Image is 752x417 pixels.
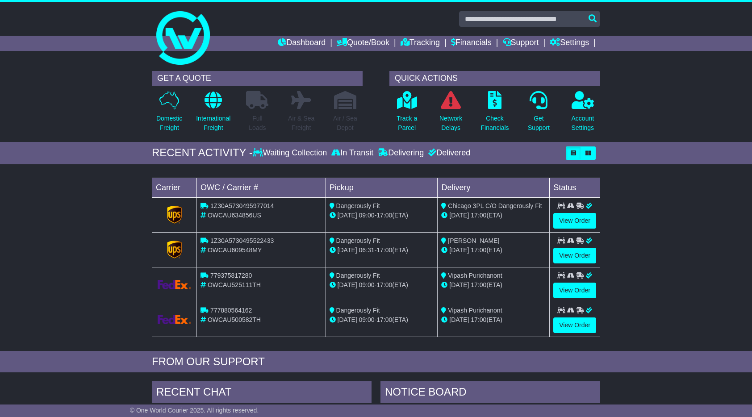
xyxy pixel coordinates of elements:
div: - (ETA) [330,211,434,220]
span: OWCAU634856US [208,212,261,219]
span: OWCAU525111TH [208,281,261,288]
p: Full Loads [246,114,268,133]
a: GetSupport [527,91,550,138]
a: AccountSettings [571,91,595,138]
a: CheckFinancials [480,91,510,138]
p: Air & Sea Freight [288,114,314,133]
div: In Transit [329,148,376,158]
p: International Freight [196,114,230,133]
a: View Order [553,317,596,333]
div: Waiting Collection [253,148,329,158]
span: Dangerously Fit [336,202,380,209]
span: [PERSON_NAME] [448,237,499,244]
span: 17:00 [376,281,392,288]
span: 09:00 [359,281,375,288]
p: Domestic Freight [156,114,182,133]
span: OWCAU500582TH [208,316,261,323]
a: Quote/Book [337,36,389,51]
span: © One World Courier 2025. All rights reserved. [130,407,259,414]
span: Dangerously Fit [336,307,380,314]
div: RECENT ACTIVITY - [152,146,253,159]
img: GetCarrierServiceLogo [158,315,191,324]
span: [DATE] [338,212,357,219]
span: 17:00 [471,281,486,288]
div: - (ETA) [330,246,434,255]
p: Air / Sea Depot [333,114,357,133]
div: - (ETA) [330,280,434,290]
a: Financials [451,36,492,51]
span: OWCAU609548MY [208,246,262,254]
a: View Order [553,248,596,263]
span: 09:00 [359,212,375,219]
span: [DATE] [449,212,469,219]
img: GetCarrierServiceLogo [167,241,182,259]
a: Settings [550,36,589,51]
span: [DATE] [338,281,357,288]
a: Track aParcel [396,91,418,138]
td: OWC / Carrier # [197,178,326,197]
a: Support [503,36,539,51]
span: 06:31 [359,246,375,254]
img: GetCarrierServiceLogo [158,280,191,289]
span: Dangerously Fit [336,237,380,244]
span: 17:00 [376,246,392,254]
p: Network Delays [439,114,462,133]
span: Chicago 3PL C/O Dangerously Fit [448,202,542,209]
td: Status [550,178,600,197]
img: GetCarrierServiceLogo [167,206,182,224]
span: [DATE] [449,281,469,288]
p: Get Support [528,114,550,133]
div: (ETA) [441,280,546,290]
a: Tracking [401,36,440,51]
span: Vipash Purichanont [448,307,502,314]
span: [DATE] [338,246,357,254]
a: View Order [553,213,596,229]
span: 17:00 [376,316,392,323]
td: Delivery [438,178,550,197]
span: 1Z30A5730495522433 [210,237,274,244]
p: Account Settings [572,114,594,133]
div: Delivering [376,148,426,158]
a: InternationalFreight [196,91,231,138]
a: Dashboard [278,36,326,51]
p: Track a Parcel [397,114,417,133]
div: (ETA) [441,211,546,220]
span: 17:00 [471,316,486,323]
div: RECENT CHAT [152,381,372,405]
span: 17:00 [471,212,486,219]
span: [DATE] [449,246,469,254]
span: Vipash Purichanont [448,272,502,279]
span: 1Z30A5730495977014 [210,202,274,209]
span: Dangerously Fit [336,272,380,279]
span: 17:00 [471,246,486,254]
td: Carrier [152,178,197,197]
a: View Order [553,283,596,298]
span: 779375817280 [210,272,252,279]
span: [DATE] [338,316,357,323]
div: Delivered [426,148,470,158]
div: (ETA) [441,315,546,325]
div: QUICK ACTIONS [389,71,600,86]
div: - (ETA) [330,315,434,325]
span: 777880564162 [210,307,252,314]
div: NOTICE BOARD [380,381,600,405]
a: DomesticFreight [156,91,183,138]
span: 17:00 [376,212,392,219]
span: 09:00 [359,316,375,323]
span: [DATE] [449,316,469,323]
a: NetworkDelays [439,91,463,138]
td: Pickup [326,178,438,197]
div: FROM OUR SUPPORT [152,355,600,368]
p: Check Financials [481,114,509,133]
div: (ETA) [441,246,546,255]
div: GET A QUOTE [152,71,363,86]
